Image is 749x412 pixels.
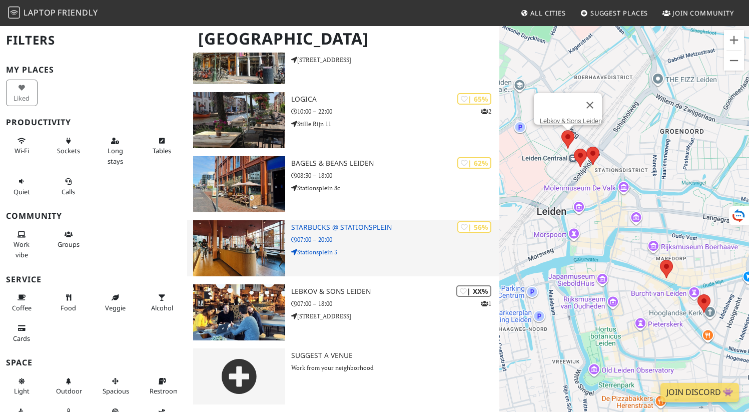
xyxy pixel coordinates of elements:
span: Veggie [105,303,126,312]
h3: My Places [6,65,181,75]
button: Wi-Fi [6,133,38,159]
p: 08:30 – 18:00 [291,171,499,180]
p: 07:00 – 18:00 [291,299,499,308]
button: Zoom out [724,51,744,71]
button: Groups [53,226,85,253]
img: gray-place-d2bdb4477600e061c01bd816cc0f2ef0cfcb1ca9e3ad78868dd16fb2af073a21.png [193,348,285,404]
button: Sockets [53,133,85,159]
button: Long stays [100,133,131,169]
div: | 62% [457,157,491,169]
a: Suggest Places [576,4,652,22]
p: 07:00 – 20:00 [291,235,499,244]
button: Restroom [147,373,178,399]
button: Food [53,289,85,316]
img: Lebkov & Sons Leiden [193,284,285,340]
h3: Starbucks @ Stationsplein [291,223,499,232]
span: Stable Wi-Fi [15,146,29,155]
button: Zoom in [724,30,744,50]
h3: Logica [291,95,499,104]
a: All Cities [516,4,570,22]
a: Lebkov & Sons Leiden | XX% 1 Lebkov & Sons Leiden 07:00 – 18:00 [STREET_ADDRESS] [187,284,499,340]
button: Light [6,373,38,399]
p: [STREET_ADDRESS] [291,311,499,321]
h2: Filters [6,25,181,56]
button: Spacious [100,373,131,399]
span: Friendly [58,7,98,18]
span: Suggest Places [590,9,648,18]
h3: Service [6,275,181,284]
p: Stationsplein 8c [291,183,499,193]
span: Video/audio calls [62,187,75,196]
h3: Community [6,211,181,221]
a: Join Community [658,4,738,22]
span: Coffee [12,303,32,312]
span: Join Community [672,9,734,18]
button: Cards [6,320,38,346]
div: | 56% [457,221,491,233]
p: 1 [481,299,491,308]
a: Starbucks @ Stationsplein | 56% Starbucks @ Stationsplein 07:00 – 20:00 Stationsplein 3 [187,220,499,276]
button: Calls [53,173,85,200]
button: Coffee [6,289,38,316]
span: Group tables [58,240,80,249]
img: Logica [193,92,285,148]
button: Work vibe [6,226,38,263]
a: Suggest a Venue Work from your neighborhood [187,348,499,404]
span: Food [61,303,76,312]
button: Quiet [6,173,38,200]
button: Close [578,93,602,117]
a: Bagels & Beans Leiden | 62% Bagels & Beans Leiden 08:30 – 18:00 Stationsplein 8c [187,156,499,212]
div: | 65% [457,93,491,105]
span: Outdoor area [56,386,82,395]
a: LaptopFriendly LaptopFriendly [8,5,98,22]
span: Work-friendly tables [153,146,171,155]
div: | XX% [456,285,491,297]
span: Power sockets [57,146,80,155]
h3: Bagels & Beans Leiden [291,159,499,168]
button: Veggie [100,289,131,316]
p: 2 [481,107,491,116]
p: 10:00 – 22:00 [291,107,499,116]
p: Work from your neighborhood [291,363,499,372]
img: LaptopFriendly [8,7,20,19]
h1: [GEOGRAPHIC_DATA] [190,25,497,53]
button: Tables [147,133,178,159]
span: People working [14,240,30,259]
a: Logica | 65% 2 Logica 10:00 – 22:00 Stille Rijn 11 [187,92,499,148]
span: Credit cards [13,334,30,343]
span: Alcohol [151,303,173,312]
a: Lebkov & Sons Leiden [540,117,602,125]
span: Quiet [14,187,30,196]
h3: Space [6,358,181,367]
img: Starbucks @ Stationsplein [193,220,285,276]
img: Bagels & Beans Leiden [193,156,285,212]
span: Laptop [24,7,56,18]
span: Long stays [108,146,123,165]
button: Alcohol [147,289,178,316]
span: All Cities [530,9,566,18]
a: Join Discord 👾 [660,383,739,402]
h3: Lebkov & Sons Leiden [291,287,499,296]
span: Spacious [103,386,129,395]
span: Restroom [150,386,179,395]
span: Natural light [14,386,30,395]
button: Outdoor [53,373,85,399]
p: Stationsplein 3 [291,247,499,257]
h3: Suggest a Venue [291,351,499,360]
p: Stille Rijn 11 [291,119,499,129]
h3: Productivity [6,118,181,127]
